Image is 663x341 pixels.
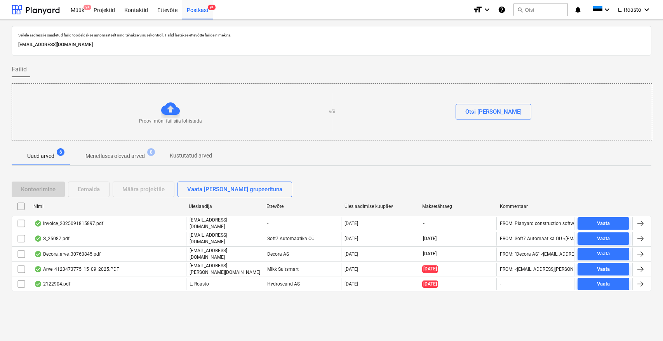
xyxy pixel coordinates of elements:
[34,281,42,287] div: Andmed failist loetud
[264,263,341,276] div: Mikk Suitsmart
[34,251,42,257] div: Andmed failist loetud
[578,278,629,290] button: Vaata
[422,204,494,209] div: Maksetähtaeg
[34,220,103,227] div: invoice_2025091815897.pdf
[473,5,482,14] i: format_size
[465,107,522,117] div: Otsi [PERSON_NAME]
[517,7,523,13] span: search
[574,5,582,14] i: notifications
[500,204,571,209] div: Kommentaar
[422,251,437,257] span: [DATE]
[18,33,645,38] p: Sellele aadressile saadetud failid töödeldakse automaatselt ning tehakse viirusekontroll. Failid ...
[602,5,612,14] i: keyboard_arrow_down
[34,281,70,287] div: 2122904.pdf
[264,232,341,245] div: Soft7 Automaatika OÜ
[190,217,261,230] p: [EMAIL_ADDRESS][DOMAIN_NAME]
[264,217,341,230] div: -
[18,41,645,49] p: [EMAIL_ADDRESS][DOMAIN_NAME]
[189,204,260,209] div: Üleslaadija
[422,265,438,273] span: [DATE]
[190,232,261,245] p: [EMAIL_ADDRESS][DOMAIN_NAME]
[139,118,202,125] p: Proovi mõni fail siia lohistada
[345,236,358,241] div: [DATE]
[578,248,629,260] button: Vaata
[187,184,282,194] div: Vaata [PERSON_NAME] grupeerituna
[27,152,54,160] p: Uued arved
[33,204,183,209] div: Nimi
[34,220,42,227] div: Andmed failist loetud
[190,248,261,261] p: [EMAIL_ADDRESS][DOMAIN_NAME]
[597,249,610,258] div: Vaata
[170,152,212,160] p: Kustutatud arved
[642,5,651,14] i: keyboard_arrow_down
[190,263,261,276] p: [EMAIL_ADDRESS][PERSON_NAME][DOMAIN_NAME]
[34,235,42,242] div: Andmed failist loetud
[513,3,568,16] button: Otsi
[264,248,341,261] div: Decora AS
[345,204,416,209] div: Üleslaadimise kuupäev
[12,83,652,140] div: Proovi mõni fail siia lohistadavõiOtsi [PERSON_NAME]
[264,278,341,290] div: Hydroscand AS
[57,148,64,156] span: 6
[422,220,425,227] span: -
[85,152,145,160] p: Menetluses olevad arved
[597,280,610,289] div: Vaata
[578,232,629,245] button: Vaata
[597,265,610,274] div: Vaata
[329,109,335,115] p: või
[345,281,358,287] div: [DATE]
[578,217,629,230] button: Vaata
[482,5,492,14] i: keyboard_arrow_down
[578,263,629,275] button: Vaata
[147,148,155,156] span: 8
[190,281,209,287] p: L. Roasto
[456,104,531,119] button: Otsi [PERSON_NAME]
[345,221,358,226] div: [DATE]
[597,219,610,228] div: Vaata
[12,65,27,74] span: Failid
[422,280,438,288] span: [DATE]
[34,266,42,272] div: Andmed failist loetud
[345,251,358,257] div: [DATE]
[500,281,501,287] div: -
[34,266,119,272] div: Arve_4123473775_15_09_2025.PDF
[345,267,358,272] div: [DATE]
[34,251,101,257] div: Decora_arve_30760845.pdf
[84,5,91,10] span: 9+
[498,5,506,14] i: Abikeskus
[597,234,610,243] div: Vaata
[422,235,437,242] span: [DATE]
[177,182,292,197] button: Vaata [PERSON_NAME] grupeerituna
[266,204,338,209] div: Ettevõte
[34,235,70,242] div: S_25087.pdf
[208,5,216,10] span: 9+
[618,7,641,13] span: L. Roasto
